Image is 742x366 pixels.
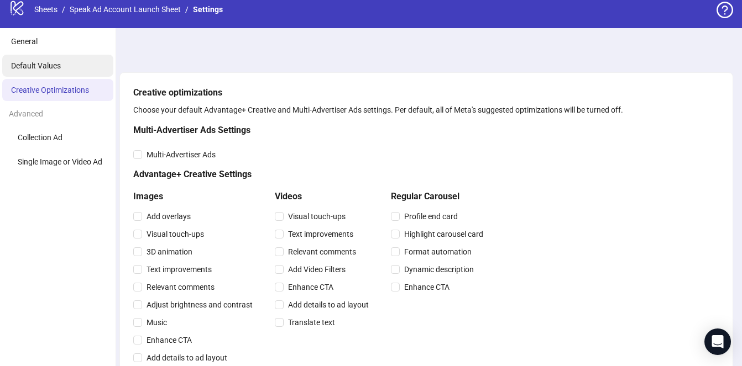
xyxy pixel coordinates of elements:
span: Enhance CTA [142,334,196,346]
div: Open Intercom Messenger [704,328,731,355]
span: Multi-Advertiser Ads [142,148,220,161]
span: Translate text [284,316,339,328]
span: Enhance CTA [284,281,338,293]
span: 3D animation [142,246,197,258]
span: Adjust brightness and contrast [142,299,257,311]
h5: Advantage+ Creative Settings [133,168,488,181]
span: Highlight carousel card [400,228,488,240]
span: Enhance CTA [400,281,454,293]
h5: Multi-Advertiser Ads Settings [133,124,488,137]
span: Visual touch-ups [142,228,208,240]
a: Sheets [32,3,60,15]
span: Format automation [400,246,476,258]
span: Text improvements [284,228,358,240]
span: Dynamic description [400,263,478,275]
li: / [62,3,65,15]
h5: Regular Carousel [391,190,488,203]
span: General [11,37,38,46]
a: Settings [191,3,225,15]
span: Add Video Filters [284,263,350,275]
span: Single Image or Video Ad [18,157,102,166]
li: / [185,3,189,15]
span: Collection Ad [18,133,62,142]
span: Add overlays [142,210,195,222]
h5: Images [133,190,257,203]
a: Speak Ad Account Launch Sheet [67,3,183,15]
span: Visual touch-ups [284,210,350,222]
h5: Creative optimizations [133,86,719,99]
span: question-circle [717,2,733,18]
span: Relevant comments [142,281,219,293]
span: Relevant comments [284,246,360,258]
span: Creative Optimizations [11,86,89,94]
span: Default Values [11,61,61,70]
div: Choose your default Advantage+ Creative and Multi-Advertiser Ads settings. Per default, all of Me... [133,104,719,116]
h5: Videos [275,190,373,203]
span: Profile end card [400,210,462,222]
span: Add details to ad layout [284,299,373,311]
span: Music [142,316,171,328]
span: Text improvements [142,263,216,275]
span: Add details to ad layout [142,352,232,364]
